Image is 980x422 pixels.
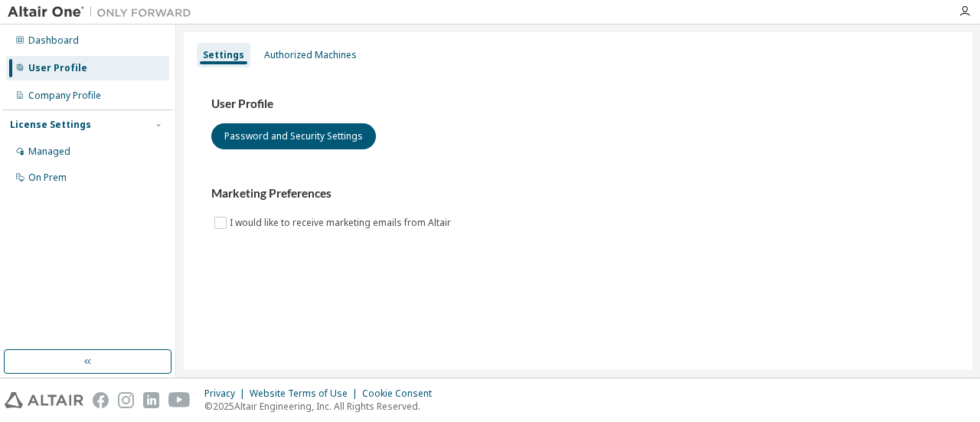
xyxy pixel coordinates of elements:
[28,172,67,184] div: On Prem
[211,123,376,149] button: Password and Security Settings
[28,90,101,102] div: Company Profile
[264,49,357,61] div: Authorized Machines
[28,62,87,74] div: User Profile
[203,49,244,61] div: Settings
[10,119,91,131] div: License Settings
[28,34,79,47] div: Dashboard
[5,392,83,408] img: altair_logo.svg
[8,5,199,20] img: Altair One
[204,388,250,400] div: Privacy
[28,146,70,158] div: Managed
[250,388,362,400] div: Website Terms of Use
[118,392,134,408] img: instagram.svg
[204,400,441,413] p: © 2025 Altair Engineering, Inc. All Rights Reserved.
[230,214,454,232] label: I would like to receive marketing emails from Altair
[211,186,945,201] h3: Marketing Preferences
[143,392,159,408] img: linkedin.svg
[211,97,945,112] h3: User Profile
[93,392,109,408] img: facebook.svg
[168,392,191,408] img: youtube.svg
[362,388,441,400] div: Cookie Consent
